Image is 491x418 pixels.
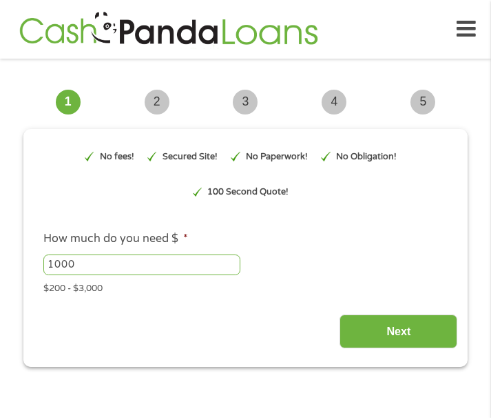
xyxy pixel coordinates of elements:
[322,90,346,115] span: 4
[410,90,435,115] span: 5
[56,90,81,115] span: 1
[336,150,397,163] p: No Obligation!
[246,150,308,163] p: No Paperwork!
[339,315,457,348] input: Next
[43,232,188,246] label: How much do you need $
[145,90,169,115] span: 2
[207,186,289,199] p: 100 Second Quote!
[43,277,448,296] div: $200 - $3,000
[163,150,218,163] p: Secured Site!
[233,90,258,115] span: 3
[100,150,134,163] p: No fees!
[15,10,322,49] img: GetLoanNow Logo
